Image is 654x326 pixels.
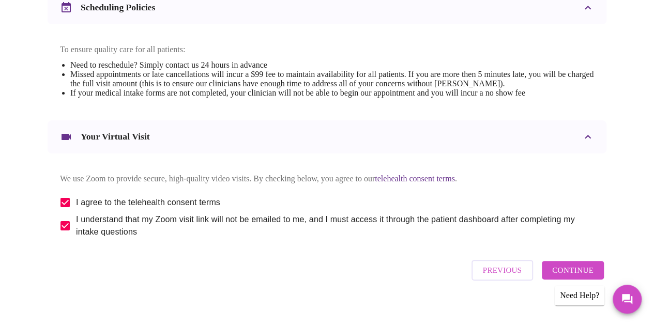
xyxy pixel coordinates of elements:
li: Need to reschedule? Simply contact us 24 hours in advance [70,60,594,70]
li: If your medical intake forms are not completed, your clinician will not be able to begin our appo... [70,88,594,98]
li: Missed appointments or late cancellations will incur a $99 fee to maintain availability for all p... [70,70,594,88]
h3: Your Virtual Visit [81,131,150,142]
button: Continue [542,261,604,280]
div: Your Virtual Visit [48,120,606,153]
span: I agree to the telehealth consent terms [76,196,220,209]
span: I understand that my Zoom visit link will not be emailed to me, and I must access it through the ... [76,213,586,238]
span: Previous [483,263,522,277]
button: Previous [472,260,533,281]
a: telehealth consent terms [375,174,455,183]
span: Continue [552,263,594,277]
h3: Scheduling Policies [81,2,155,13]
div: Need Help? [555,286,604,305]
p: To ensure quality care for all patients: [60,45,594,54]
button: Messages [613,285,642,314]
p: We use Zoom to provide secure, high-quality video visits. By checking below, you agree to our . [60,174,594,183]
